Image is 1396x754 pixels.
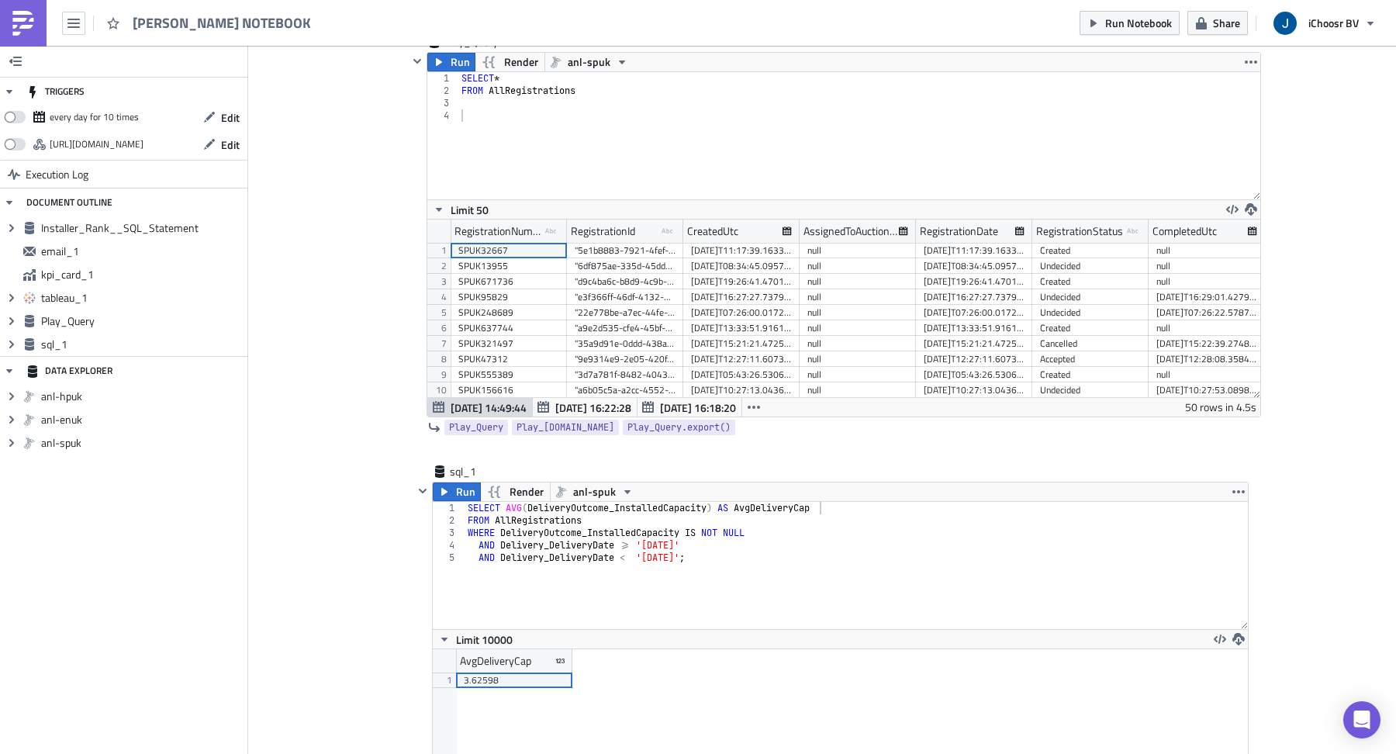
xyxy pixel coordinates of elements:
[575,367,676,382] div: "3d7a781f-8482-4043-95e3-00009fe004a5"
[41,314,244,328] span: Play_Query
[550,482,639,501] button: anl-spuk
[451,202,489,218] span: Limit 50
[807,382,908,398] div: null
[807,274,908,289] div: null
[517,420,614,435] span: Play_[DOMAIN_NAME]
[924,243,1025,258] div: [DATE]T11:17:39.163373
[1040,305,1141,320] div: Undecided
[807,367,908,382] div: null
[637,398,742,417] button: [DATE] 16:18:20
[687,220,738,243] div: CreatedUtc
[1213,15,1240,31] span: Share
[691,258,792,274] div: [DATE]T08:34:45.095768
[691,351,792,367] div: [DATE]T12:27:11.607379
[458,351,559,367] div: SPUK47312
[427,200,494,219] button: Limit 50
[221,137,240,153] span: Edit
[1040,351,1141,367] div: Accepted
[807,320,908,336] div: null
[510,482,544,501] span: Render
[1156,336,1257,351] div: [DATE]T15:22:39.274808
[532,398,638,417] button: [DATE] 16:22:28
[1040,367,1141,382] div: Created
[460,649,531,673] div: AvgDeliveryCap
[691,243,792,258] div: [DATE]T11:17:39.163373
[480,482,551,501] button: Render
[924,258,1025,274] div: [DATE]T08:34:45.095768
[1343,701,1380,738] div: Open Intercom Messenger
[924,336,1025,351] div: [DATE]T15:21:21.472591
[924,305,1025,320] div: [DATE]T07:26:00.017222
[26,357,112,385] div: DATA EXPLORER
[451,399,527,416] span: [DATE] 14:49:44
[1264,6,1384,40] button: iChoosr BV
[1105,15,1172,31] span: Run Notebook
[544,53,634,71] button: anl-spuk
[1272,10,1298,36] img: Avatar
[26,78,85,105] div: TRIGGERS
[1040,320,1141,336] div: Created
[803,220,899,243] div: AssignedToAuctionUtc
[924,320,1025,336] div: [DATE]T13:33:51.916136
[41,221,244,235] span: Installer_Rank__SQL_Statement
[458,382,559,398] div: SPUK156616
[660,399,736,416] span: [DATE] 16:18:20
[454,220,545,243] div: RegistrationNumber
[26,188,112,216] div: DOCUMENT OUTLINE
[807,258,908,274] div: null
[691,367,792,382] div: [DATE]T05:43:26.530609
[41,268,244,282] span: kpi_card_1
[924,351,1025,367] div: [DATE]T12:27:11.607379
[691,305,792,320] div: [DATE]T07:26:00.017222
[575,305,676,320] div: "22e778be-a7ec-44fe-91f3-000068a3bff2"
[568,53,610,71] span: anl-spuk
[575,243,676,258] div: "5e1b8883-7921-4fef-b08f-000000b7345c"
[456,631,513,648] span: Limit 10000
[458,289,559,305] div: SPUK95829
[427,97,459,109] div: 3
[1080,11,1180,35] button: Run Notebook
[195,105,247,130] button: Edit
[11,11,36,36] img: PushMetrics
[195,133,247,157] button: Edit
[575,336,676,351] div: "35a9d91e-0ddd-438a-b7ca-00008aeb9853"
[1308,15,1359,31] span: iChoosr BV
[458,243,559,258] div: SPUK32667
[807,336,908,351] div: null
[1156,320,1257,336] div: null
[464,673,565,688] div: 3.62598
[1040,382,1141,398] div: Undecided
[41,389,244,403] span: anl-hpuk
[41,413,244,427] span: anl-enuk
[433,482,481,501] button: Run
[475,53,545,71] button: Render
[1185,398,1256,417] div: 50 rows in 4.5s
[458,367,559,382] div: SPUK555389
[924,289,1025,305] div: [DATE]T16:27:27.737943
[449,420,503,435] span: Play_Query
[575,258,676,274] div: "6df875ae-335d-45dd-9194-00001dc979b3"
[691,274,792,289] div: [DATE]T19:26:41.470161
[6,6,776,105] p: Hello, Please find the most recent Install Rate figures attached below. If you have any questions...
[458,336,559,351] div: SPUK321497
[807,305,908,320] div: null
[1156,289,1257,305] div: [DATE]T16:29:01.427912
[458,258,559,274] div: SPUK13955
[920,220,998,243] div: RegistrationDate
[458,274,559,289] div: SPUK671736
[427,85,459,97] div: 2
[1152,220,1217,243] div: CompletedUtc
[456,482,475,501] span: Run
[1040,336,1141,351] div: Cancelled
[691,382,792,398] div: [DATE]T10:27:13.043698
[433,539,465,552] div: 4
[1156,382,1257,398] div: [DATE]T10:27:53.089857
[41,244,244,258] span: email_1
[1156,243,1257,258] div: null
[924,367,1025,382] div: [DATE]T05:43:26.530609
[807,289,908,305] div: null
[1156,305,1257,320] div: [DATE]T07:26:22.578712
[924,382,1025,398] div: [DATE]T10:27:13.043698
[627,420,731,435] span: Play_Query.export()
[575,320,676,336] div: "a9e2d535-cfe4-45bf-ab6f-00006c1e311c"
